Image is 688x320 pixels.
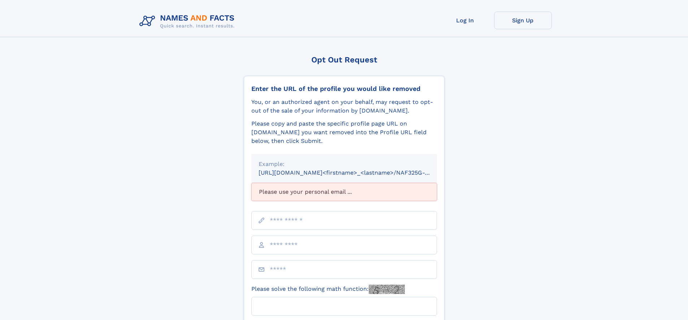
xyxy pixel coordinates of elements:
div: Please use your personal email ... [251,183,437,201]
label: Please solve the following math function: [251,285,405,294]
div: Opt Out Request [244,55,445,64]
small: [URL][DOMAIN_NAME]<firstname>_<lastname>/NAF325G-xxxxxxxx [259,169,451,176]
a: Sign Up [494,12,552,29]
div: You, or an authorized agent on your behalf, may request to opt-out of the sale of your informatio... [251,98,437,115]
div: Please copy and paste the specific profile page URL on [DOMAIN_NAME] you want removed into the Pr... [251,119,437,145]
div: Enter the URL of the profile you would like removed [251,85,437,93]
a: Log In [436,12,494,29]
div: Example: [259,160,430,168]
img: Logo Names and Facts [137,12,241,31]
